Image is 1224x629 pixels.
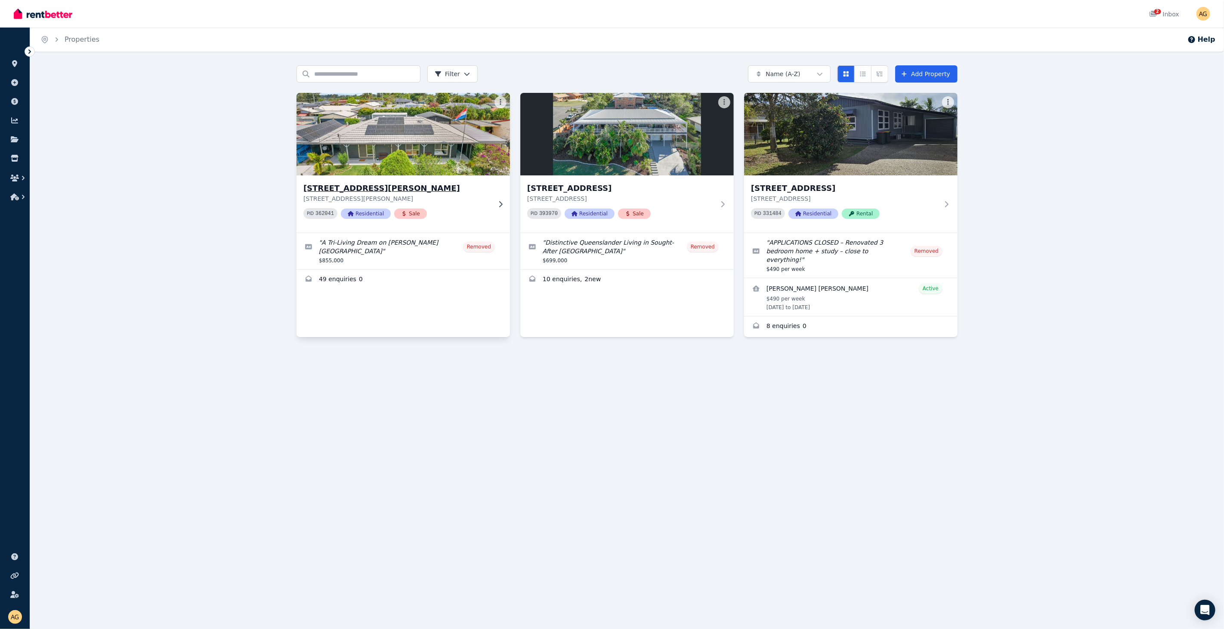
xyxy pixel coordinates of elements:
[1187,34,1215,45] button: Help
[1196,7,1210,21] img: Andre & Stevie Gera
[520,270,734,290] a: Enquiries for 23 Aquarius St, Clinton
[751,182,939,194] h3: [STREET_ADDRESS]
[495,96,507,108] button: More options
[942,96,954,108] button: More options
[744,233,958,278] a: Edit listing: APPLICATIONS CLOSED – Renovated 3 bedroom home + study – close to everything!
[754,211,761,216] small: PID
[315,211,334,217] code: 362041
[744,278,958,316] a: View details for Stephanie Maree Finck
[297,270,510,290] a: Enquiries for 16 Coffey St, Crestmead
[8,610,22,624] img: Andre & Stevie Gera
[766,70,801,78] span: Name (A-Z)
[427,65,478,83] button: Filter
[297,233,510,269] a: Edit listing: A Tri-Living Dream on Coffey Street
[303,182,491,194] h3: [STREET_ADDRESS][PERSON_NAME]
[565,209,615,219] span: Residential
[788,209,838,219] span: Residential
[744,316,958,337] a: Enquiries for 124 Auckland Street, Gladstone Central
[1195,600,1215,620] div: Open Intercom Messenger
[531,211,538,216] small: PID
[394,209,427,219] span: Sale
[14,7,72,20] img: RentBetter
[838,65,888,83] div: View options
[307,211,314,216] small: PID
[297,93,510,233] a: 16 Coffey St, Crestmead[STREET_ADDRESS][PERSON_NAME][STREET_ADDRESS][PERSON_NAME]PID 362041Reside...
[65,35,99,43] a: Properties
[854,65,872,83] button: Compact list view
[435,70,460,78] span: Filter
[744,93,958,233] a: 124 Auckland Street, Gladstone Central[STREET_ADDRESS][STREET_ADDRESS]PID 331484ResidentialRental
[520,233,734,269] a: Edit listing: Distinctive Queenslander Living in Sought-After Seaview Heights
[748,65,831,83] button: Name (A-Z)
[838,65,855,83] button: Card view
[1154,9,1161,14] span: 2
[744,93,958,175] img: 124 Auckland Street, Gladstone Central
[763,211,782,217] code: 331484
[527,194,715,203] p: [STREET_ADDRESS]
[341,209,391,219] span: Residential
[527,182,715,194] h3: [STREET_ADDRESS]
[30,28,110,52] nav: Breadcrumb
[520,93,734,175] img: 23 Aquarius St, Clinton
[751,194,939,203] p: [STREET_ADDRESS]
[718,96,730,108] button: More options
[1149,10,1179,18] div: Inbox
[303,194,491,203] p: [STREET_ADDRESS][PERSON_NAME]
[539,211,558,217] code: 393970
[291,91,516,178] img: 16 Coffey St, Crestmead
[895,65,958,83] a: Add Property
[871,65,888,83] button: Expanded list view
[842,209,880,219] span: Rental
[618,209,651,219] span: Sale
[520,93,734,233] a: 23 Aquarius St, Clinton[STREET_ADDRESS][STREET_ADDRESS]PID 393970ResidentialSale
